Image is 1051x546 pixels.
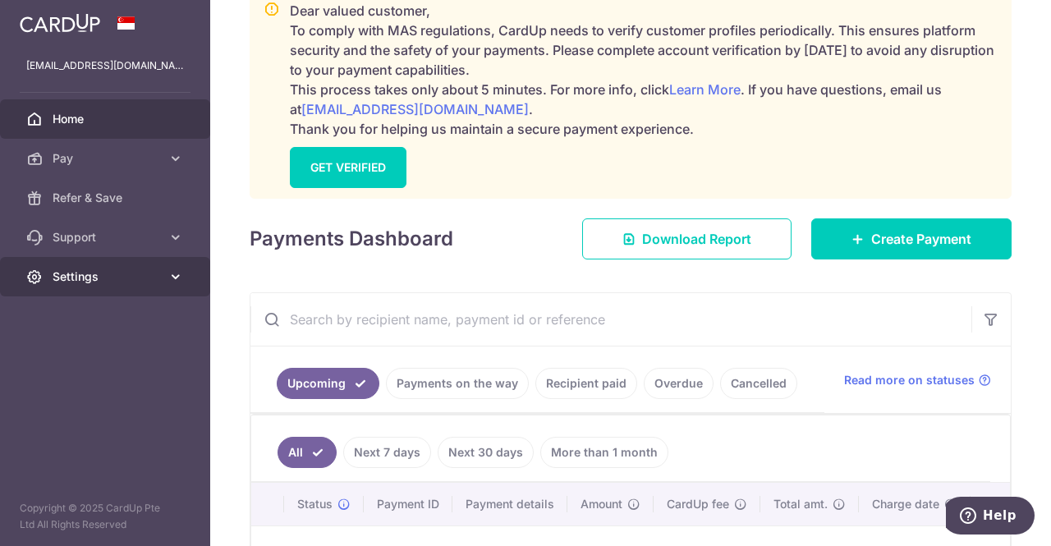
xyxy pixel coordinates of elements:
a: GET VERIFIED [290,147,406,188]
span: Download Report [642,229,751,249]
span: Status [297,496,333,512]
a: Payments on the way [386,368,529,399]
span: Refer & Save [53,190,161,206]
iframe: Opens a widget where you can find more information [946,497,1035,538]
p: Dear valued customer, To comply with MAS regulations, CardUp needs to verify customer profiles pe... [290,1,998,139]
input: Search by recipient name, payment id or reference [250,293,971,346]
th: Payment ID [364,483,452,525]
a: Overdue [644,368,714,399]
span: Settings [53,268,161,285]
a: All [278,437,337,468]
span: Read more on statuses [844,372,975,388]
span: CardUp fee [667,496,729,512]
span: Support [53,229,161,245]
a: Download Report [582,218,792,259]
a: Next 30 days [438,437,534,468]
span: Pay [53,150,161,167]
span: Home [53,111,161,127]
span: Due date [984,496,1033,512]
img: CardUp [20,13,100,33]
a: Read more on statuses [844,372,991,388]
a: Create Payment [811,218,1012,259]
span: Create Payment [871,229,971,249]
a: Recipient paid [535,368,637,399]
a: Next 7 days [343,437,431,468]
a: Upcoming [277,368,379,399]
p: [EMAIL_ADDRESS][DOMAIN_NAME] [26,57,184,74]
th: Payment details [452,483,567,525]
span: Total amt. [773,496,828,512]
a: More than 1 month [540,437,668,468]
a: Learn More [669,81,741,98]
span: Amount [581,496,622,512]
h4: Payments Dashboard [250,224,453,254]
span: Charge date [872,496,939,512]
a: [EMAIL_ADDRESS][DOMAIN_NAME] [301,101,529,117]
a: Cancelled [720,368,797,399]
